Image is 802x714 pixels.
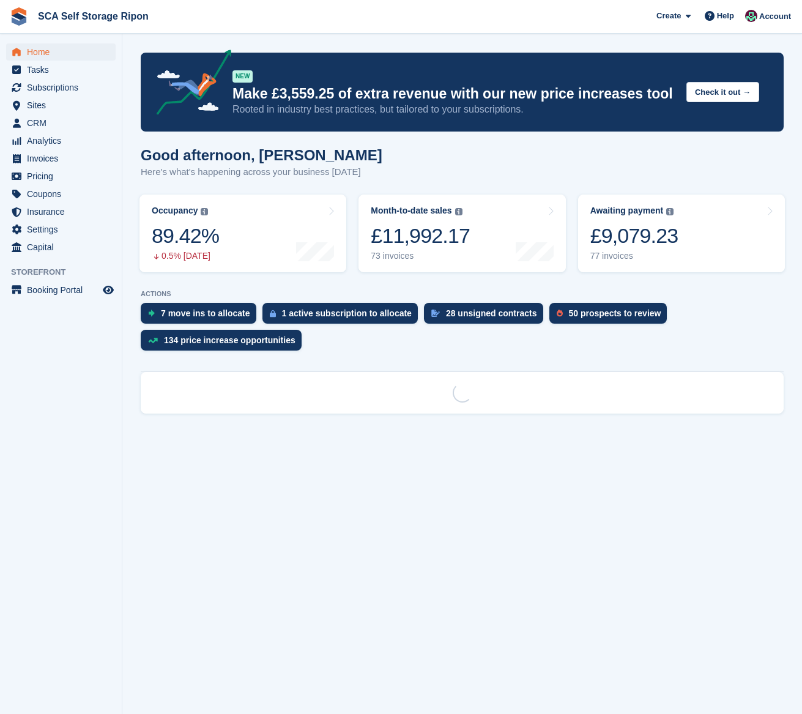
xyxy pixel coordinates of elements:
img: icon-info-grey-7440780725fd019a000dd9b08b2336e03edf1995a4989e88bcd33f0948082b44.svg [455,208,462,215]
span: Subscriptions [27,79,100,96]
div: Occupancy [152,206,198,216]
span: Home [27,43,100,61]
a: menu [6,281,116,299]
img: stora-icon-8386f47178a22dfd0bd8f6a31ec36ba5ce8667c1dd55bd0f319d3a0aa187defe.svg [10,7,28,26]
img: contract_signature_icon-13c848040528278c33f63329250d36e43548de30e8caae1d1a13099fd9432cc5.svg [431,310,440,317]
span: Storefront [11,266,122,278]
p: Rooted in industry best practices, but tailored to your subscriptions. [232,103,677,116]
div: 50 prospects to review [569,308,661,318]
a: menu [6,221,116,238]
span: Capital [27,239,100,256]
span: Invoices [27,150,100,167]
img: move_ins_to_allocate_icon-fdf77a2bb77ea45bf5b3d319d69a93e2d87916cf1d5bf7949dd705db3b84f3ca.svg [148,310,155,317]
img: price-adjustments-announcement-icon-8257ccfd72463d97f412b2fc003d46551f7dbcb40ab6d574587a9cd5c0d94... [146,50,232,119]
a: Preview store [101,283,116,297]
h1: Good afternoon, [PERSON_NAME] [141,147,382,163]
div: 134 price increase opportunities [164,335,295,345]
div: 0.5% [DATE] [152,251,219,261]
a: menu [6,150,116,167]
a: Awaiting payment £9,079.23 77 invoices [578,195,785,272]
span: Coupons [27,185,100,203]
span: CRM [27,114,100,132]
div: £9,079.23 [590,223,678,248]
div: Month-to-date sales [371,206,451,216]
div: 28 unsigned contracts [446,308,537,318]
a: Month-to-date sales £11,992.17 73 invoices [358,195,565,272]
span: Help [717,10,734,22]
p: ACTIONS [141,290,784,298]
div: 77 invoices [590,251,678,261]
a: menu [6,203,116,220]
a: menu [6,185,116,203]
a: menu [6,97,116,114]
span: Settings [27,221,100,238]
img: icon-info-grey-7440780725fd019a000dd9b08b2336e03edf1995a4989e88bcd33f0948082b44.svg [666,208,674,215]
div: £11,992.17 [371,223,470,248]
p: Here's what's happening across your business [DATE] [141,165,382,179]
a: menu [6,132,116,149]
span: Create [656,10,681,22]
div: 89.42% [152,223,219,248]
a: 134 price increase opportunities [141,330,308,357]
a: 50 prospects to review [549,303,674,330]
span: Insurance [27,203,100,220]
button: Check it out → [686,82,759,102]
span: Booking Portal [27,281,100,299]
p: Make £3,559.25 of extra revenue with our new price increases tool [232,85,677,103]
a: SCA Self Storage Ripon [33,6,154,26]
a: menu [6,168,116,185]
img: Sam Chapman [745,10,757,22]
div: 7 move ins to allocate [161,308,250,318]
span: Pricing [27,168,100,185]
a: menu [6,114,116,132]
a: Occupancy 89.42% 0.5% [DATE] [139,195,346,272]
a: 28 unsigned contracts [424,303,549,330]
div: 73 invoices [371,251,470,261]
span: Analytics [27,132,100,149]
span: Account [759,10,791,23]
a: menu [6,239,116,256]
div: 1 active subscription to allocate [282,308,412,318]
img: icon-info-grey-7440780725fd019a000dd9b08b2336e03edf1995a4989e88bcd33f0948082b44.svg [201,208,208,215]
a: menu [6,61,116,78]
span: Sites [27,97,100,114]
a: menu [6,79,116,96]
img: price_increase_opportunities-93ffe204e8149a01c8c9dc8f82e8f89637d9d84a8eef4429ea346261dce0b2c0.svg [148,338,158,343]
div: NEW [232,70,253,83]
a: 7 move ins to allocate [141,303,262,330]
a: menu [6,43,116,61]
a: 1 active subscription to allocate [262,303,424,330]
img: prospect-51fa495bee0391a8d652442698ab0144808aea92771e9ea1ae160a38d050c398.svg [557,310,563,317]
img: active_subscription_to_allocate_icon-d502201f5373d7db506a760aba3b589e785aa758c864c3986d89f69b8ff3... [270,310,276,318]
div: Awaiting payment [590,206,664,216]
span: Tasks [27,61,100,78]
